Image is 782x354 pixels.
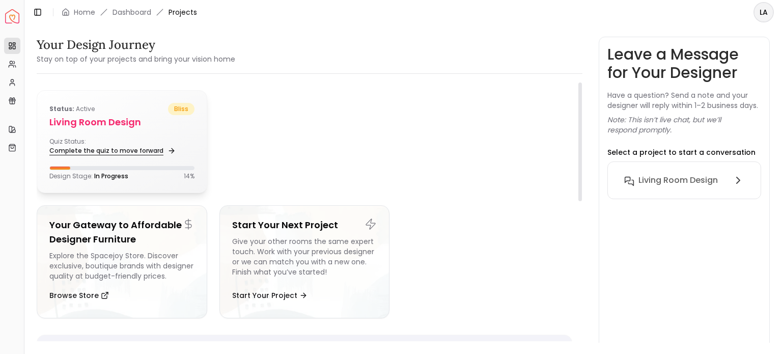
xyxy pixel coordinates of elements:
h5: Living Room design [49,115,194,129]
b: Status: [49,104,74,113]
h5: Your Gateway to Affordable Designer Furniture [49,218,194,247]
h3: Leave a Message for Your Designer [607,45,761,82]
p: Select a project to start a conversation [607,147,756,157]
p: Note: This isn’t live chat, but we’ll respond promptly. [607,115,761,135]
button: LA [753,2,774,22]
button: Browse Store [49,285,109,306]
div: Quiz Status: [49,138,118,158]
img: Spacejoy Logo [5,9,19,23]
nav: breadcrumb [62,7,197,17]
p: active [49,103,95,115]
p: 14 % [184,172,194,180]
span: Projects [169,7,197,17]
a: Dashboard [113,7,151,17]
h3: Your Design Journey [37,37,235,53]
h6: Living Room design [638,174,718,186]
button: Start Your Project [232,285,308,306]
a: Spacejoy [5,9,19,23]
button: Living Room design [616,170,752,190]
small: Stay on top of your projects and bring your vision home [37,54,235,64]
span: bliss [168,103,194,115]
div: Explore the Spacejoy Store. Discover exclusive, boutique brands with designer quality at budget-f... [49,251,194,281]
a: Start Your Next ProjectGive your other rooms the same expert touch. Work with your previous desig... [219,205,390,318]
p: Have a question? Send a note and your designer will reply within 1–2 business days. [607,90,761,111]
span: LA [755,3,773,21]
p: Design Stage: [49,172,128,180]
h5: Start Your Next Project [232,218,377,232]
span: In Progress [94,172,128,180]
div: Give your other rooms the same expert touch. Work with your previous designer or we can match you... [232,236,377,281]
a: Your Gateway to Affordable Designer FurnitureExplore the Spacejoy Store. Discover exclusive, bout... [37,205,207,318]
a: Complete the quiz to move forward [49,144,174,158]
a: Home [74,7,95,17]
